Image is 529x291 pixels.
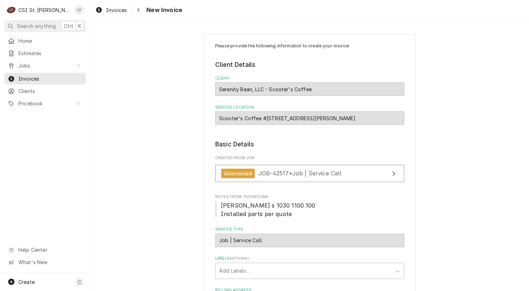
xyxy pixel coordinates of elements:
legend: Client Details [215,60,404,69]
div: Client [215,76,404,96]
div: Serenity Bean, LLC - Scooter's Coffee [215,82,404,96]
a: Go to What's New [4,256,86,268]
label: Service Type [215,227,404,232]
span: Help Center [18,246,82,254]
div: Created From Job [215,155,404,186]
a: Go to Pricebook [4,98,86,109]
span: Notes From Technician [215,194,404,200]
button: Navigate back [133,4,144,16]
span: JOB-42517 • Job | Service Call [258,170,342,177]
span: Notes From Technician [215,201,404,218]
a: Estimates [4,47,86,59]
div: LV [74,5,84,15]
p: Please provide the following information to create your invoice: [215,43,404,49]
span: Pricebook [18,100,72,107]
span: K [78,22,81,30]
div: Job | Service Call [215,234,404,247]
div: Notes From Technician [215,194,404,218]
span: Clients [18,87,82,95]
span: C [78,278,81,286]
a: View Job [215,165,404,182]
span: Jobs [18,62,72,69]
a: Clients [4,85,86,97]
span: What's New [18,258,82,266]
div: CSI St. [PERSON_NAME] [18,6,70,14]
a: Home [4,35,86,47]
div: CSI St. Louis's Avatar [6,5,16,15]
div: Service Type [215,227,404,247]
div: C [6,5,16,15]
span: Ctrl [64,22,73,30]
a: Go to Jobs [4,60,86,71]
div: Service Location [215,105,404,125]
span: ( optional ) [230,256,249,260]
span: Search anything [17,22,56,30]
div: Uninvoiced [221,169,255,178]
span: Created From Job [215,155,404,161]
label: Labels [215,256,404,261]
a: Invoices [4,73,86,85]
div: Labels [215,256,404,279]
span: New Invoice [144,5,182,15]
div: Lisa Vestal's Avatar [74,5,84,15]
span: Invoices [106,6,127,14]
span: Estimates [18,50,82,57]
span: Create [18,279,35,285]
button: Search anythingCtrlK [4,20,86,32]
span: Home [18,37,82,45]
legend: Basic Details [215,140,404,149]
a: Invoices [93,4,130,16]
div: Scooter's Coffee #390 / 2490 Highway K, O'Fallon, MO 63368 [215,111,404,125]
label: Client [215,76,404,81]
span: Invoices [18,75,82,82]
span: [PERSON_NAME] s 1030 1100 100 Installed parts per quote [221,202,316,217]
label: Service Location [215,105,404,110]
a: Go to Help Center [4,244,86,256]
